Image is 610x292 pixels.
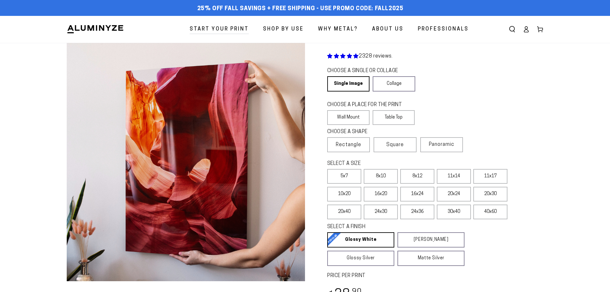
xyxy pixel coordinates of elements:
label: 20x30 [473,187,507,201]
span: Professionals [418,25,469,34]
a: Single Image [327,76,369,92]
label: 11x14 [437,169,471,184]
span: Rectangle [336,141,361,149]
label: 5x7 [327,169,361,184]
a: Start Your Print [185,21,254,38]
a: About Us [367,21,408,38]
label: Table Top [373,110,415,125]
label: 16x24 [400,187,434,201]
legend: CHOOSE A PLACE FOR THE PRINT [327,101,409,109]
a: Matte Silver [397,251,464,266]
legend: SELECT A SIZE [327,160,454,167]
label: 11x17 [473,169,507,184]
label: 20x40 [327,205,361,219]
span: About Us [372,25,403,34]
label: PRICE PER PRINT [327,272,543,280]
span: Shop By Use [263,25,304,34]
label: 8x12 [400,169,434,184]
legend: SELECT A FINISH [327,223,449,231]
label: 20x24 [437,187,471,201]
label: 40x60 [473,205,507,219]
label: 30x40 [437,205,471,219]
label: 16x20 [364,187,398,201]
a: Glossy Silver [327,251,394,266]
label: 24x36 [400,205,434,219]
label: 24x30 [364,205,398,219]
img: Aluminyze [67,24,124,34]
a: [PERSON_NAME] [397,232,464,248]
label: 10x20 [327,187,361,201]
span: 25% off FALL Savings + Free Shipping - Use Promo Code: FALL2025 [197,5,403,12]
legend: CHOOSE A SINGLE OR COLLAGE [327,67,409,75]
a: Glossy White [327,232,394,248]
legend: CHOOSE A SHAPE [327,128,410,136]
span: Why Metal? [318,25,358,34]
label: Wall Mount [327,110,369,125]
a: Shop By Use [258,21,308,38]
a: Collage [373,76,415,92]
span: Start Your Print [190,25,249,34]
span: Panoramic [429,142,454,147]
a: Why Metal? [313,21,363,38]
summary: Search our site [505,22,519,36]
label: 8x10 [364,169,398,184]
span: Square [386,141,404,149]
a: Professionals [413,21,473,38]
